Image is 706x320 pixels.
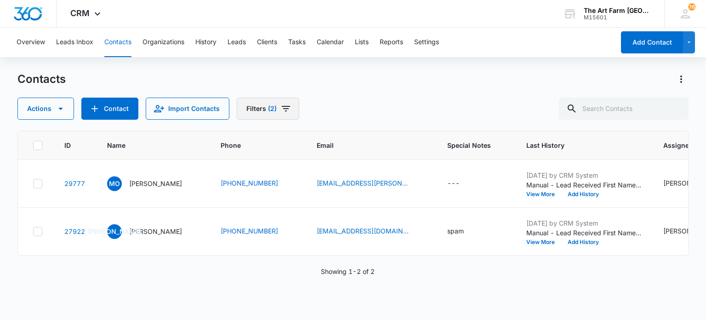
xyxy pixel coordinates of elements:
[107,176,122,191] span: MO
[257,28,277,57] button: Clients
[584,14,651,21] div: account id
[317,28,344,57] button: Calendar
[317,140,412,150] span: Email
[447,226,480,237] div: Special Notes - spam - Select to Edit Field
[228,28,246,57] button: Leads
[64,140,72,150] span: ID
[107,224,199,239] div: Name - Jennifer Obrien - Select to Edit Field
[129,179,182,188] p: [PERSON_NAME]
[70,8,90,18] span: CRM
[221,226,278,236] a: [PHONE_NUMBER]
[142,28,184,57] button: Organizations
[447,178,460,189] div: ---
[526,228,641,238] p: Manual - Lead Received First Name: [PERSON_NAME] Last Name: [PERSON_NAME] Phone: [PHONE_NUMBER] E...
[288,28,306,57] button: Tasks
[317,226,409,236] a: [EMAIL_ADDRESS][DOMAIN_NAME]
[146,98,229,120] button: Import Contacts
[129,227,182,236] p: [PERSON_NAME]
[317,226,425,237] div: Email - jenn@dandyreviewaitools.com - Select to Edit Field
[674,72,689,87] button: Actions
[688,3,695,11] span: 76
[688,3,695,11] div: notifications count
[221,140,281,150] span: Phone
[526,140,628,150] span: Last History
[317,178,409,188] a: [EMAIL_ADDRESS][PERSON_NAME][DOMAIN_NAME]
[268,105,277,112] span: (2)
[526,218,641,228] p: [DATE] by CRM System
[104,28,131,57] button: Contacts
[447,178,476,189] div: Special Notes - - Select to Edit Field
[526,170,641,180] p: [DATE] by CRM System
[561,239,605,245] button: Add History
[221,178,278,188] a: [PHONE_NUMBER]
[64,227,85,235] a: Navigate to contact details page for Jennifer Obrien
[561,192,605,197] button: Add History
[447,140,491,150] span: Special Notes
[221,178,295,189] div: Phone - (808) 754-6669 - Select to Edit Field
[380,28,403,57] button: Reports
[107,140,185,150] span: Name
[447,226,464,236] div: spam
[414,28,439,57] button: Settings
[321,267,375,276] p: Showing 1-2 of 2
[17,28,45,57] button: Overview
[559,98,689,120] input: Search Contacts
[584,7,651,14] div: account name
[107,176,199,191] div: Name - Mari Oishi - Select to Edit Field
[526,192,561,197] button: View More
[526,180,641,190] p: Manual - Lead Received First Name: [PERSON_NAME] Last Name: [PERSON_NAME] Phone: [PHONE_NUMBER] E...
[107,224,122,239] span: [PERSON_NAME]
[56,28,93,57] button: Leads Inbox
[237,98,299,120] button: Filters
[64,180,85,187] a: Navigate to contact details page for Mari Oishi
[621,31,683,53] button: Add Contact
[221,226,295,237] div: Phone - (949) 755-7782 - Select to Edit Field
[355,28,369,57] button: Lists
[17,98,74,120] button: Actions
[195,28,216,57] button: History
[526,239,561,245] button: View More
[81,98,138,120] button: Add Contact
[317,178,425,189] div: Email - Mari.c.oishi@gmail.com - Select to Edit Field
[17,72,66,86] h1: Contacts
